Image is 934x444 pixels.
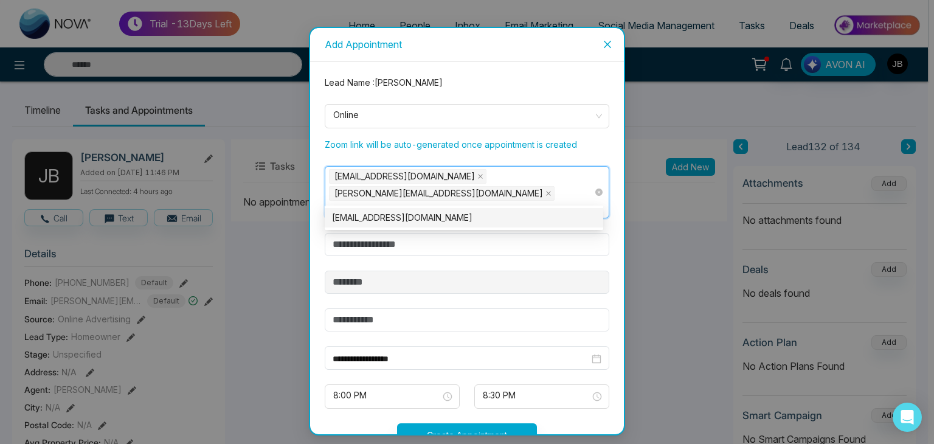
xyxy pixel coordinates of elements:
[333,386,451,407] span: 8:00 PM
[595,189,603,196] span: close-circle
[334,187,543,200] span: [PERSON_NAME][EMAIL_ADDRESS][DOMAIN_NAME]
[591,28,624,61] button: Close
[325,38,609,51] div: Add Appointment
[483,386,601,407] span: 8:30 PM
[603,40,612,49] span: close
[332,211,596,224] div: [EMAIL_ADDRESS][DOMAIN_NAME]
[333,106,601,127] span: Online
[893,403,922,432] div: Open Intercom Messenger
[329,169,486,184] span: badgujarjayesh24@gmail.com
[545,190,552,196] span: close
[325,208,603,227] div: Anit@mmnovatech.co
[317,76,617,89] div: Lead Name : [PERSON_NAME]
[325,133,609,151] p: Zoom link will be auto-generated once appointment is created
[477,173,483,179] span: close
[334,170,475,183] span: [EMAIL_ADDRESS][DOMAIN_NAME]
[329,186,555,201] span: Jayesh@mmnovatech.com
